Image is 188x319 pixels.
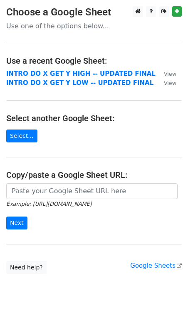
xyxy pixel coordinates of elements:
h4: Select another Google Sheet: [6,113,182,123]
a: Need help? [6,261,47,274]
small: View [164,80,176,86]
small: Example: [URL][DOMAIN_NAME] [6,201,92,207]
a: View [156,70,176,77]
input: Next [6,217,27,229]
a: Select... [6,130,37,142]
input: Paste your Google Sheet URL here [6,183,178,199]
a: View [156,79,176,87]
small: View [164,71,176,77]
p: Use one of the options below... [6,22,182,30]
a: Google Sheets [130,262,182,269]
h3: Choose a Google Sheet [6,6,182,18]
h4: Copy/paste a Google Sheet URL: [6,170,182,180]
h4: Use a recent Google Sheet: [6,56,182,66]
a: INTRO DO X GET Y LOW -- UPDATED FINAL [6,79,153,87]
a: INTRO DO X GET Y HIGH -- UPDATED FINAL [6,70,156,77]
